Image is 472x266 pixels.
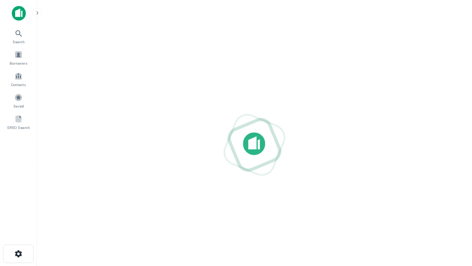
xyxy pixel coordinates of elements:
[13,103,24,109] span: Saved
[10,60,27,66] span: Borrowers
[12,6,26,21] img: capitalize-icon.png
[7,125,30,130] span: SREO Search
[2,26,35,46] a: Search
[11,82,26,88] span: Contacts
[2,91,35,110] a: Saved
[13,39,25,45] span: Search
[2,112,35,132] a: SREO Search
[435,183,472,219] iframe: Chat Widget
[2,69,35,89] a: Contacts
[2,48,35,68] a: Borrowers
